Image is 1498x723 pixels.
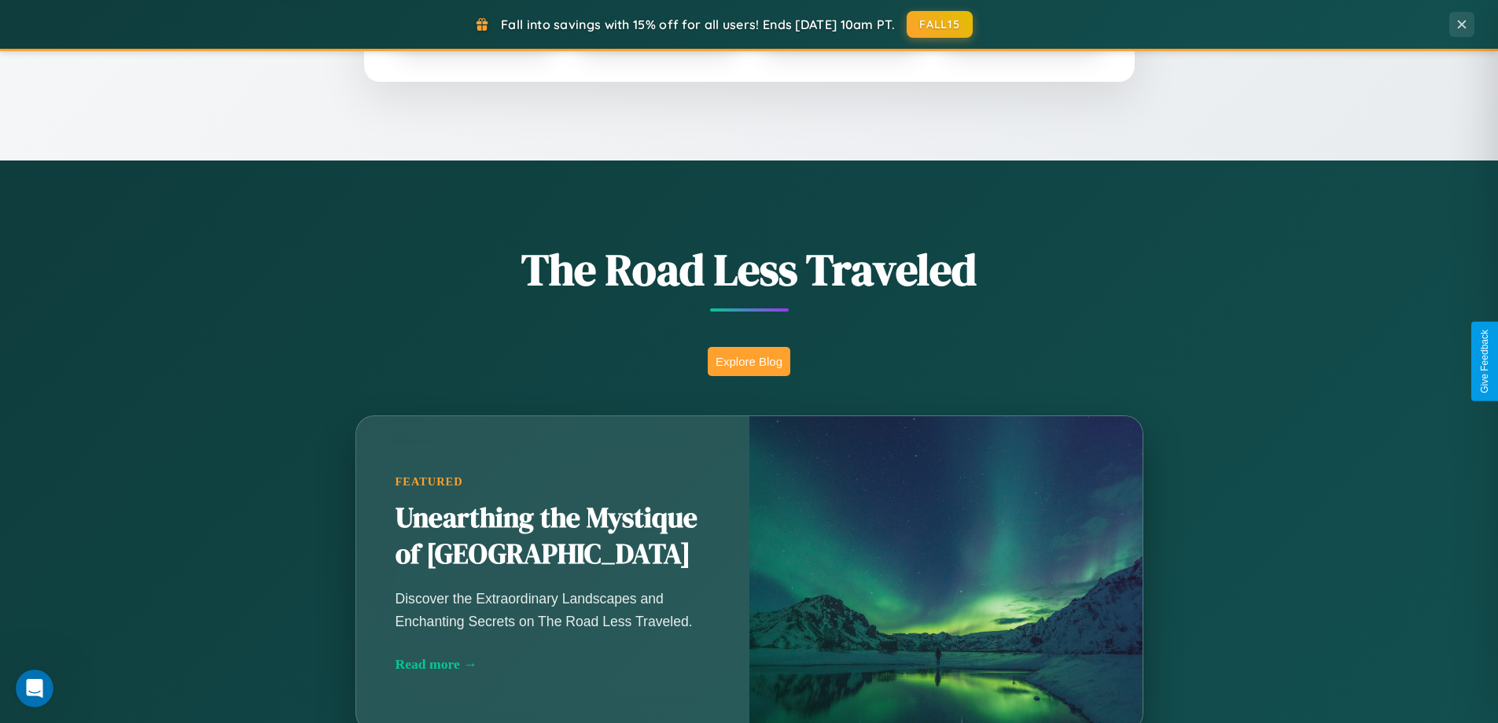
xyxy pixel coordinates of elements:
button: FALL15 [907,11,973,38]
span: Fall into savings with 15% off for all users! Ends [DATE] 10am PT. [501,17,895,32]
iframe: Intercom live chat [16,670,53,707]
div: Read more → [396,656,710,673]
h1: The Road Less Traveled [278,239,1221,300]
p: Discover the Extraordinary Landscapes and Enchanting Secrets on The Road Less Traveled. [396,588,710,632]
div: Give Feedback [1479,330,1490,393]
h2: Unearthing the Mystique of [GEOGRAPHIC_DATA] [396,500,710,573]
button: Explore Blog [708,347,790,376]
div: Featured [396,475,710,489]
